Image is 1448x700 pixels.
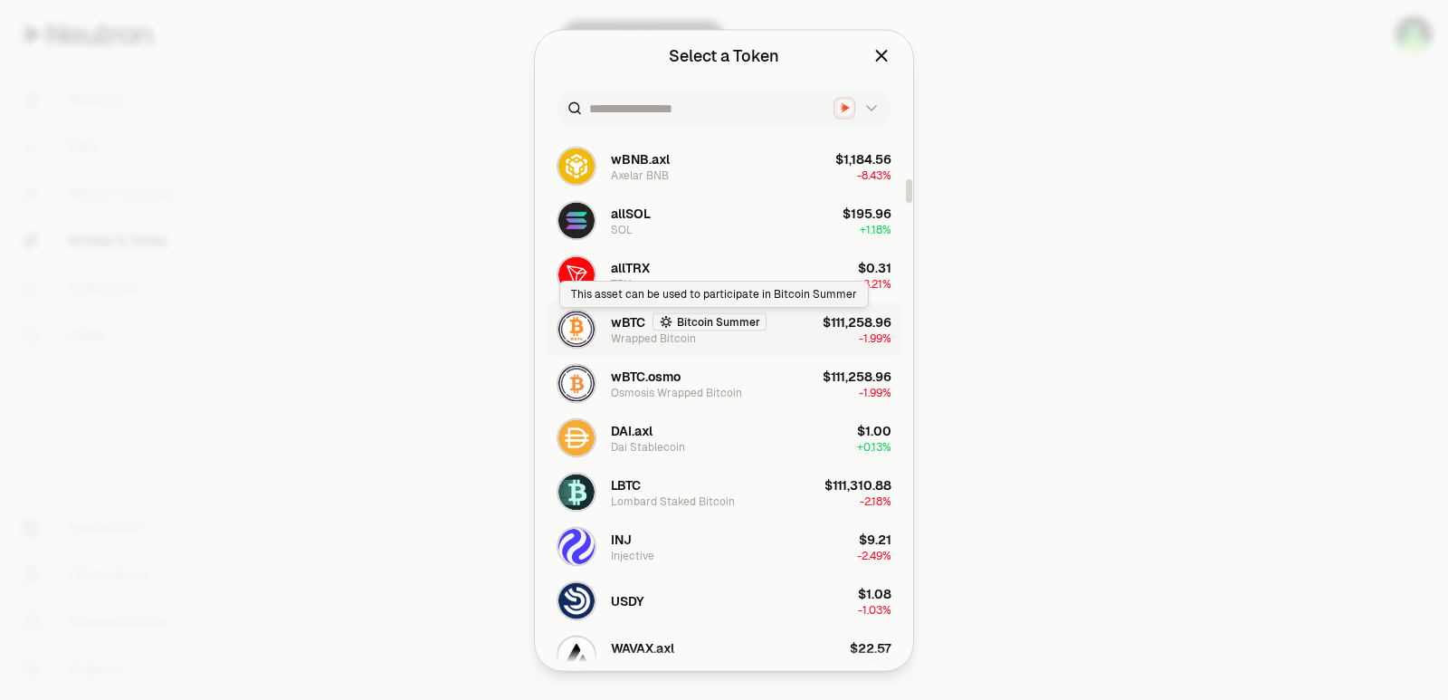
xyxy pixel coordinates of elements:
[611,591,644,609] span: USDY
[611,421,653,439] span: DAI.axl
[546,247,902,302] button: allTRX LogoallTRXTRX$0.31-3.21%
[669,43,779,68] div: Select a Token
[611,548,654,562] div: Injective
[558,419,595,455] img: DAI.axl Logo
[611,258,650,276] span: allTRX
[611,385,742,399] div: Osmosis Wrapped Bitcoin
[558,256,595,292] img: allTRX Logo
[546,465,902,519] button: LBTC LogoLBTCLombard Staked Bitcoin$111,310.88-2.18%
[857,421,891,439] div: $1.00
[611,149,670,168] span: wBNB.axl
[859,331,891,345] span: -1.99%
[611,331,696,345] div: Wrapped Bitcoin
[558,528,595,564] img: INJ Logo
[858,602,891,617] span: -1.03%
[858,258,891,276] div: $0.31
[611,530,632,548] span: INJ
[546,573,902,628] button: USDY LogoUSDY$1.08-1.03%
[872,43,891,68] button: Close
[611,475,641,494] span: LBTC
[860,494,891,508] span: -2.18%
[558,365,595,401] img: wBTC.osmo Logo
[546,410,902,465] button: DAI.axl LogoDAI.axlDai Stablecoin$1.00+0.13%
[611,168,669,182] div: Axelar BNB
[558,582,595,618] img: USDY Logo
[859,276,891,291] span: -3.21%
[611,494,735,508] div: Lombard Staked Bitcoin
[558,148,595,184] img: wBNB.axl Logo
[843,204,891,222] div: $195.96
[611,367,681,385] span: wBTC.osmo
[611,439,685,454] div: Dai Stablecoin
[824,475,891,494] div: $111,310.88
[558,637,595,673] img: WAVAX.axl Logo
[857,168,891,182] span: -8.43%
[611,657,686,671] div: Wrapped AVAX
[611,204,651,222] span: allSOL
[611,222,633,236] div: SOL
[546,139,902,193] button: wBNB.axl LogowBNB.axlAxelar BNB$1,184.56-8.43%
[611,312,645,331] span: wBTC
[823,312,891,331] div: $111,258.96
[546,302,902,356] button: wBTC LogowBTCBitcoin SummerWrapped Bitcoin$111,258.96-1.99%
[857,548,891,562] span: -2.49%
[558,311,595,347] img: wBTC Logo
[558,474,595,510] img: LBTC Logo
[834,97,881,119] button: Neutron LogoNeutron Logo
[857,439,891,454] span: + 0.13%
[611,638,674,657] span: WAVAX.axl
[859,530,891,548] div: $9.21
[558,202,595,238] img: allSOL Logo
[546,356,902,410] button: wBTC.osmo LogowBTC.osmoOsmosis Wrapped Bitcoin$111,258.96-1.99%
[546,519,902,573] button: INJ LogoINJInjective$9.21-2.49%
[546,628,902,682] button: WAVAX.axl LogoWAVAX.axlWrapped AVAX$22.57+1.68%
[836,100,853,117] img: Neutron Logo
[857,657,891,671] span: + 1.68%
[858,584,891,602] div: $1.08
[653,312,767,331] button: Bitcoin Summer
[611,276,631,291] div: TRX
[546,193,902,247] button: allSOL LogoallSOLSOL$195.96+1.18%
[850,638,891,657] div: $22.57
[823,367,891,385] div: $111,258.96
[860,222,891,236] span: + 1.18%
[835,149,891,168] div: $1,184.56
[859,385,891,399] span: -1.99%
